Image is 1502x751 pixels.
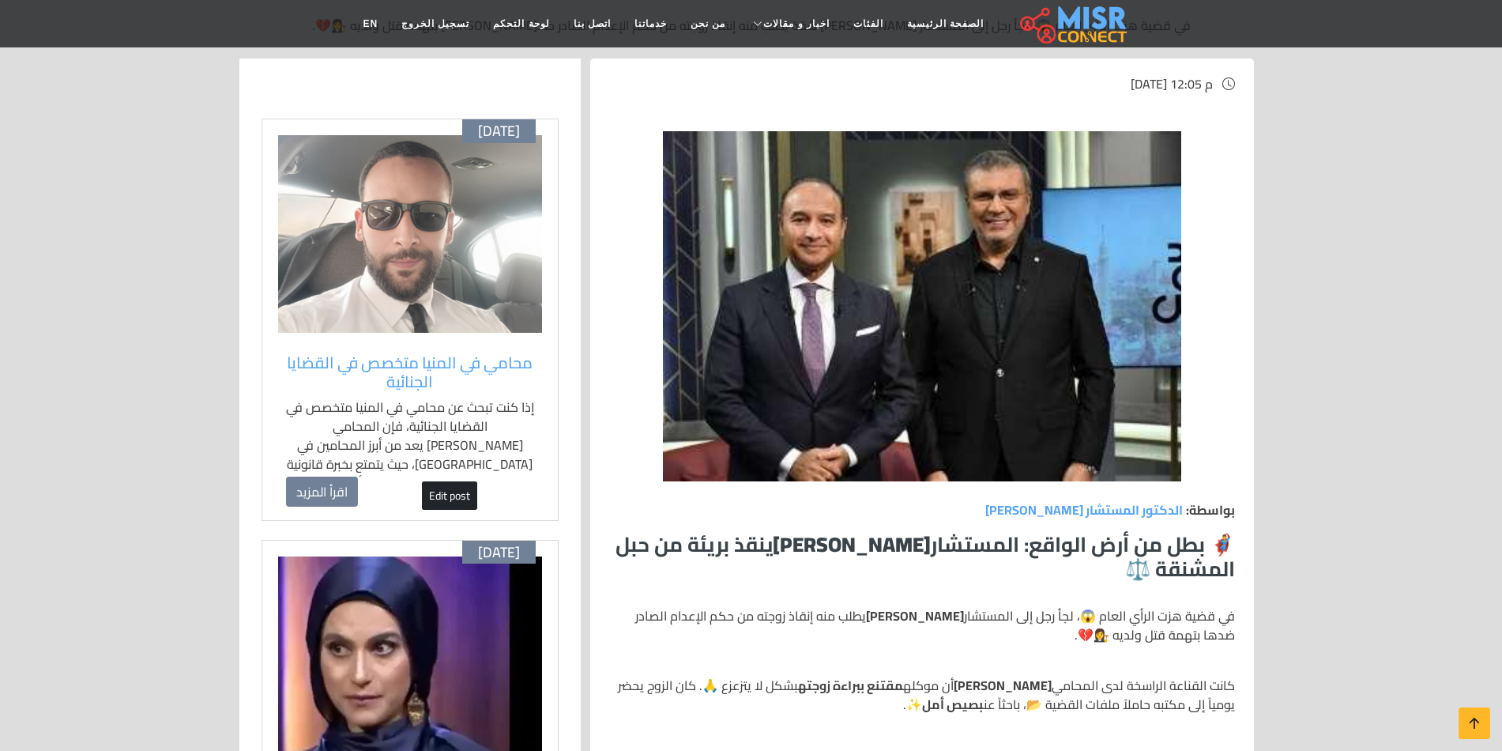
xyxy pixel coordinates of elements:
[390,9,481,39] a: تسجيل الخروج
[351,9,390,39] a: EN
[663,131,1181,481] img: المستشار محمد بهاء ابو شقه
[478,123,520,140] span: [DATE]
[286,477,358,507] a: اقرأ المزيد
[286,353,534,391] a: محامي في المنيا متخصص في القضايا الجنائية
[609,532,1235,581] h3: 🦸‍♂️ بطل من أرض الواقع: المستشار ينقذ بريئة من حبل المشنقة ⚖️
[481,9,561,39] a: لوحة التحكم
[679,9,737,39] a: من نحن
[737,9,841,39] a: اخبار و مقالات
[609,606,1235,644] p: في قضية هزت الرأي العام 😱، لجأ رجل إلى المستشار يطلب منه إنقاذ زوجته من حكم الإعدام الصادر ضدها ب...
[1186,498,1235,522] b: بواسطة:
[278,135,542,333] img: المحامي محمد عاطف
[763,17,830,31] span: اخبار و مقالات
[286,398,534,511] p: إذا كنت تبحث عن محامي في المنيا متخصص في القضايا الجنائية، فإن المحامي [PERSON_NAME] يعد من أبرز ...
[954,674,1052,697] strong: [PERSON_NAME]
[609,676,1235,714] p: كانت القناعة الراسخة لدى المحامي أن موكله بشكل لا يتزعزع 🙏. كان الزوج يحضر يومياً إلى مكتبه حاملا...
[922,693,984,716] strong: بصيص أمل
[478,544,520,561] span: [DATE]
[866,604,964,628] strong: [PERSON_NAME]
[422,481,477,510] a: Edit post
[985,498,1183,522] a: الدكتور المستشار [PERSON_NAME]
[773,525,931,564] strong: [PERSON_NAME]
[798,674,903,697] strong: مقتنع ببراءة زوجته
[623,9,679,39] a: خدماتنا
[1131,72,1213,96] span: [DATE] 12:05 م
[841,9,895,39] a: الفئات
[1020,4,1126,43] img: main.misr_connect
[895,9,996,39] a: الصفحة الرئيسية
[562,9,623,39] a: اتصل بنا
